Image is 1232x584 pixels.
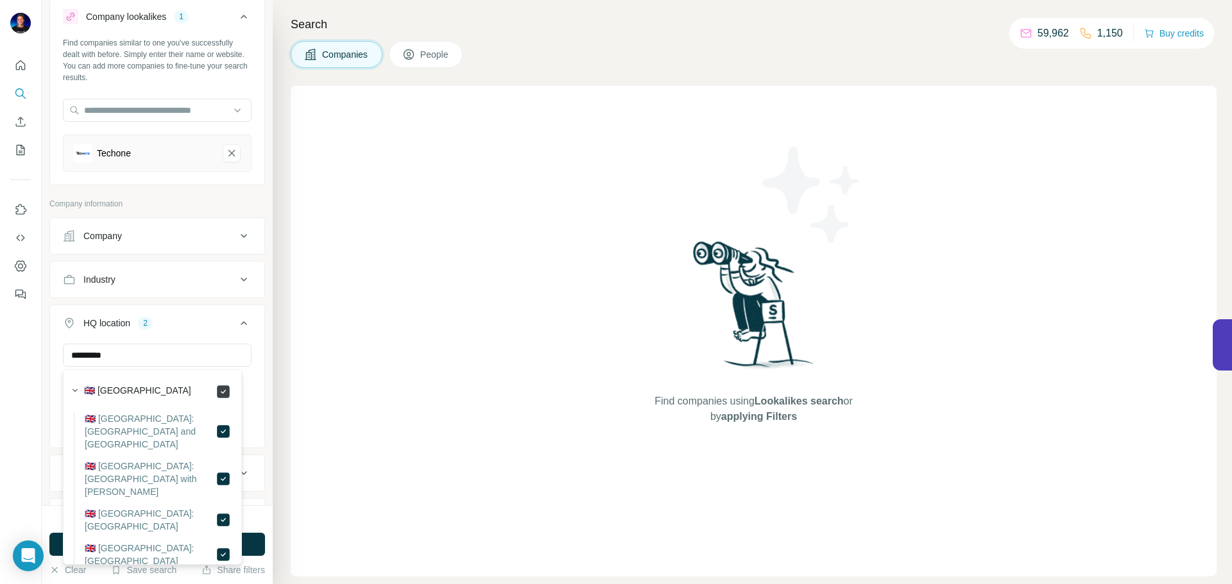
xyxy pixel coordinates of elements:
[10,110,31,133] button: Enrich CSV
[50,458,264,488] button: Annual revenue ($)
[651,394,856,424] span: Find companies using or by
[10,226,31,249] button: Use Surfe API
[49,198,265,210] p: Company information
[83,273,116,286] div: Industry
[13,540,44,571] div: Open Intercom Messenger
[322,48,369,61] span: Companies
[50,221,264,251] button: Company
[687,238,821,381] img: Surfe Illustration - Woman searching with binoculars
[1038,26,1069,41] p: 59,962
[85,460,216,498] label: 🇬🇧 [GEOGRAPHIC_DATA]: [GEOGRAPHIC_DATA] with [PERSON_NAME]
[111,563,176,576] button: Save search
[10,283,31,306] button: Feedback
[83,317,130,330] div: HQ location
[50,264,264,295] button: Industry
[10,82,31,105] button: Search
[420,48,450,61] span: People
[755,396,844,406] span: Lookalikes search
[85,507,216,533] label: 🇬🇧 [GEOGRAPHIC_DATA]: [GEOGRAPHIC_DATA]
[50,308,264,344] button: HQ location2
[74,144,92,162] img: Techone-logo
[174,11,189,22] div: 1
[85,412,216,451] label: 🇬🇧 [GEOGRAPHIC_DATA]: [GEOGRAPHIC_DATA] and [GEOGRAPHIC_DATA]
[721,411,797,422] span: applying Filters
[49,533,265,556] button: Run search
[63,37,252,83] div: Find companies similar to one you've successfully dealt with before. Simply enter their name or w...
[10,198,31,221] button: Use Surfe on LinkedIn
[201,563,265,576] button: Share filters
[223,144,241,162] button: Techone-remove-button
[10,138,31,162] button: My lists
[10,254,31,278] button: Dashboard
[754,137,869,253] img: Surfe Illustration - Stars
[83,229,122,242] div: Company
[49,563,86,576] button: Clear
[291,15,1217,33] h4: Search
[138,317,153,329] div: 2
[50,501,264,532] button: Employees (size)
[50,1,264,37] button: Company lookalikes1
[84,384,191,399] label: 🇬🇧 [GEOGRAPHIC_DATA]
[1097,26,1123,41] p: 1,150
[97,147,131,160] div: Techone
[85,542,216,567] label: 🇬🇧 [GEOGRAPHIC_DATA]: [GEOGRAPHIC_DATA]
[10,54,31,77] button: Quick start
[86,10,166,23] div: Company lookalikes
[1144,24,1204,42] button: Buy credits
[10,13,31,33] img: Avatar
